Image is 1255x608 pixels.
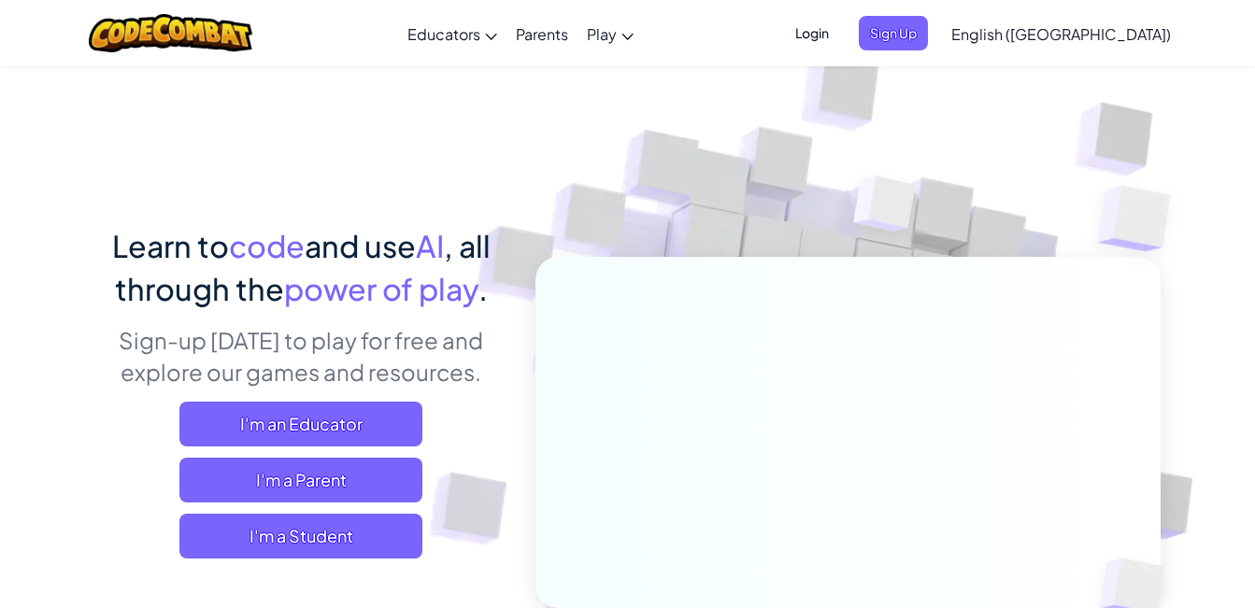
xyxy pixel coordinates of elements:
[587,24,617,44] span: Play
[506,8,578,59] a: Parents
[284,270,478,307] span: power of play
[951,24,1171,44] span: English ([GEOGRAPHIC_DATA])
[784,16,840,50] button: Login
[942,8,1180,59] a: English ([GEOGRAPHIC_DATA])
[578,8,643,59] a: Play
[95,324,507,388] p: Sign-up [DATE] to play for free and explore our games and resources.
[859,16,928,50] button: Sign Up
[179,458,422,502] a: I'm a Parent
[229,227,305,264] span: code
[89,14,252,52] img: CodeCombat logo
[179,514,422,559] button: I'm a Student
[478,270,488,307] span: .
[416,227,444,264] span: AI
[305,227,416,264] span: and use
[398,8,506,59] a: Educators
[112,227,229,264] span: Learn to
[1061,140,1222,298] img: Overlap cubes
[407,24,480,44] span: Educators
[818,139,952,278] img: Overlap cubes
[179,402,422,446] a: I'm an Educator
